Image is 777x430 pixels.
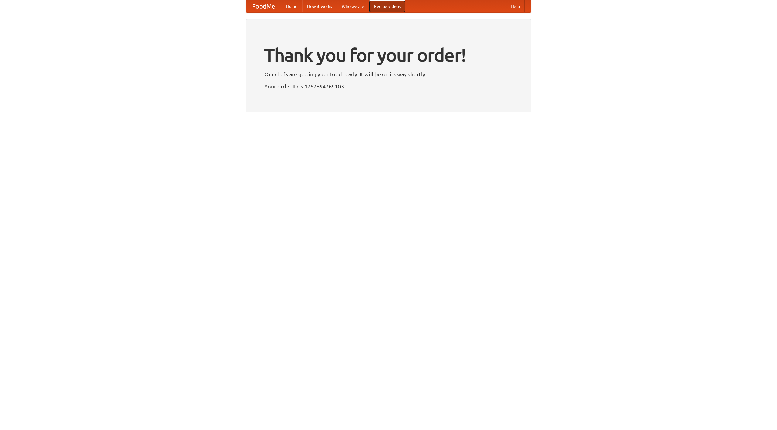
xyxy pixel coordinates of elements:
h1: Thank you for your order! [264,40,513,70]
a: Home [281,0,302,12]
a: Who we are [337,0,369,12]
a: How it works [302,0,337,12]
a: FoodMe [246,0,281,12]
p: Our chefs are getting your food ready. It will be on its way shortly. [264,70,513,79]
a: Help [506,0,525,12]
a: Recipe videos [369,0,405,12]
p: Your order ID is 1757894769103. [264,82,513,91]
